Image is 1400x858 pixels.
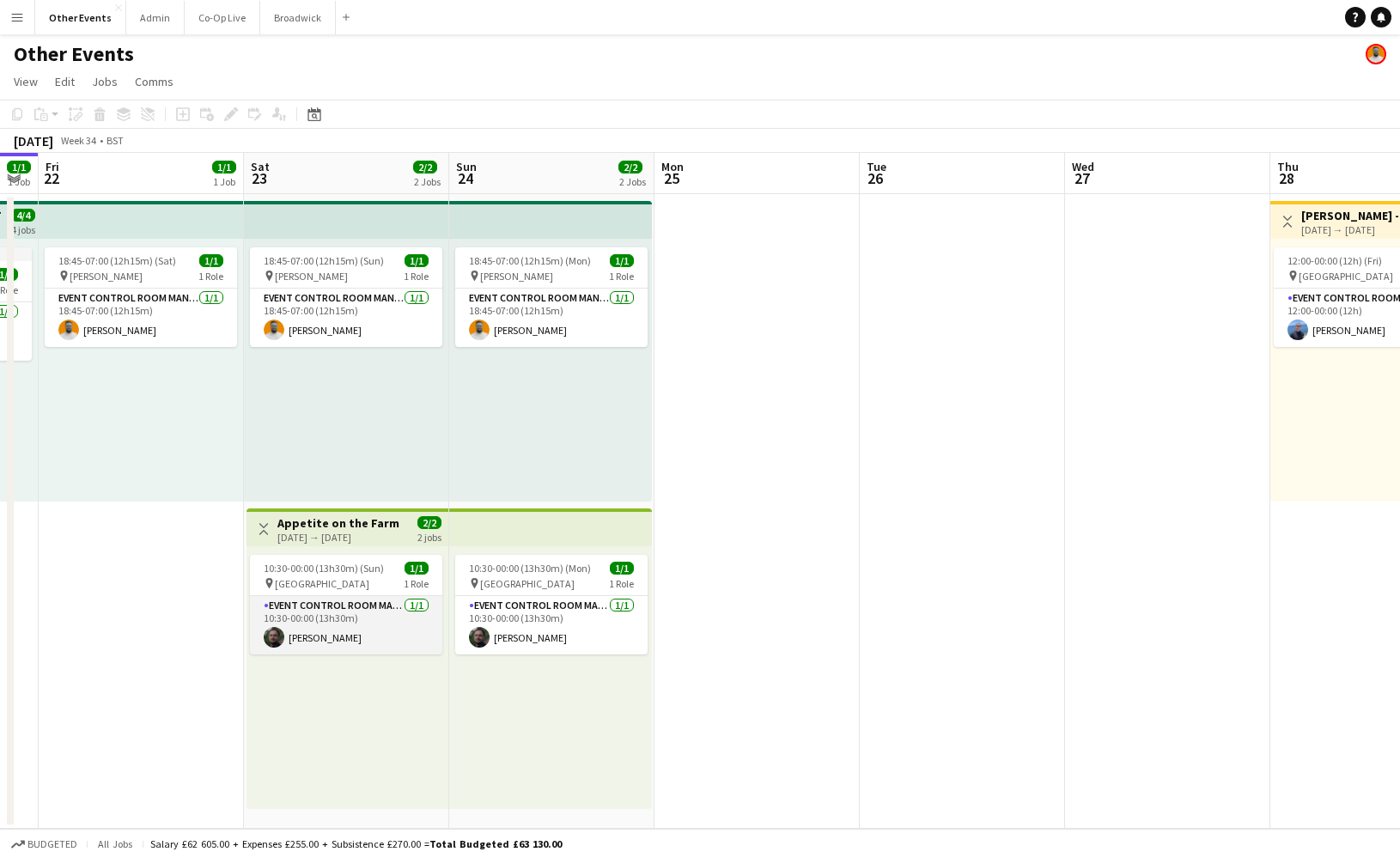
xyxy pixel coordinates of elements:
span: View [14,74,38,89]
span: 12:00-00:00 (12h) (Fri) [1287,254,1382,267]
div: 2 Jobs [414,175,441,188]
h3: Appetite on the Farm [277,515,399,531]
span: 1/1 [212,161,236,173]
span: 24 [453,168,477,188]
span: 23 [248,168,270,188]
div: BST [107,134,124,147]
button: Budgeted [9,835,80,854]
span: 1 Role [404,577,429,590]
span: Jobs [92,74,118,89]
h1: Other Events [14,41,134,67]
span: Mon [661,159,684,174]
span: 4/4 [11,209,35,222]
span: Edit [55,74,75,89]
span: [GEOGRAPHIC_DATA] [480,577,575,590]
div: [DATE] [14,132,53,149]
span: 10:30-00:00 (13h30m) (Sun) [264,562,384,575]
span: [PERSON_NAME] [70,270,143,283]
app-job-card: 18:45-07:00 (12h15m) (Mon)1/1 [PERSON_NAME]1 RoleEvent Control Room Manager1/118:45-07:00 (12h15m... [455,247,648,347]
span: [GEOGRAPHIC_DATA] [275,577,369,590]
span: 2/2 [413,161,437,173]
button: Other Events [35,1,126,34]
span: 1 Role [198,270,223,283]
app-job-card: 18:45-07:00 (12h15m) (Sat)1/1 [PERSON_NAME]1 RoleEvent Control Room Manager1/118:45-07:00 (12h15m... [45,247,237,347]
span: [GEOGRAPHIC_DATA] [1299,270,1393,283]
span: 18:45-07:00 (12h15m) (Mon) [469,254,591,267]
span: 1/1 [405,562,429,575]
a: Jobs [85,70,125,93]
span: [PERSON_NAME] [480,270,553,283]
span: Budgeted [27,838,77,850]
span: 1 Role [404,270,429,283]
span: All jobs [94,837,136,850]
span: 10:30-00:00 (13h30m) (Mon) [469,562,591,575]
span: 2/2 [618,161,642,173]
span: 18:45-07:00 (12h15m) (Sat) [58,254,176,267]
button: Co-Op Live [185,1,260,34]
span: [PERSON_NAME] [275,270,348,283]
span: 1/1 [610,254,634,267]
span: 18:45-07:00 (12h15m) (Sun) [264,254,384,267]
span: 22 [43,168,59,188]
span: Total Budgeted £63 130.00 [429,837,562,850]
button: Admin [126,1,185,34]
span: Sun [456,159,477,174]
a: Comms [128,70,180,93]
app-card-role: Event Control Room Manager1/110:30-00:00 (13h30m)[PERSON_NAME] [250,596,442,654]
span: 1 Role [609,577,634,590]
span: 1/1 [7,161,31,173]
span: 1 Role [609,270,634,283]
span: Thu [1277,159,1299,174]
span: 25 [659,168,684,188]
span: Week 34 [57,134,100,147]
span: 1/1 [405,254,429,267]
span: 1/1 [199,254,223,267]
div: 2 jobs [417,529,441,544]
a: Edit [48,70,82,93]
span: Sat [251,159,270,174]
span: 28 [1275,168,1299,188]
app-card-role: Event Control Room Manager1/118:45-07:00 (12h15m)[PERSON_NAME] [45,289,237,347]
app-card-role: Event Control Room Manager1/118:45-07:00 (12h15m)[PERSON_NAME] [250,289,442,347]
span: 2/2 [417,516,441,529]
app-card-role: Event Control Room Manager1/110:30-00:00 (13h30m)[PERSON_NAME] [455,596,648,654]
span: Wed [1072,159,1094,174]
span: Comms [135,74,173,89]
app-card-role: Event Control Room Manager1/118:45-07:00 (12h15m)[PERSON_NAME] [455,289,648,347]
a: View [7,70,45,93]
app-job-card: 10:30-00:00 (13h30m) (Mon)1/1 [GEOGRAPHIC_DATA]1 RoleEvent Control Room Manager1/110:30-00:00 (13... [455,555,648,654]
app-job-card: 10:30-00:00 (13h30m) (Sun)1/1 [GEOGRAPHIC_DATA]1 RoleEvent Control Room Manager1/110:30-00:00 (13... [250,555,442,654]
span: Tue [867,159,886,174]
span: Fri [46,159,59,174]
div: 4 jobs [11,222,35,236]
div: [DATE] → [DATE] [277,531,399,544]
div: 2 Jobs [619,175,646,188]
app-job-card: 18:45-07:00 (12h15m) (Sun)1/1 [PERSON_NAME]1 RoleEvent Control Room Manager1/118:45-07:00 (12h15m... [250,247,442,347]
span: 27 [1069,168,1094,188]
button: Broadwick [260,1,336,34]
div: Salary £62 605.00 + Expenses £255.00 + Subsistence £270.00 = [150,837,562,850]
span: 1/1 [610,562,634,575]
span: 26 [864,168,886,188]
div: 1 Job [213,175,235,188]
app-user-avatar: Ben Sidaway [1366,44,1386,64]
